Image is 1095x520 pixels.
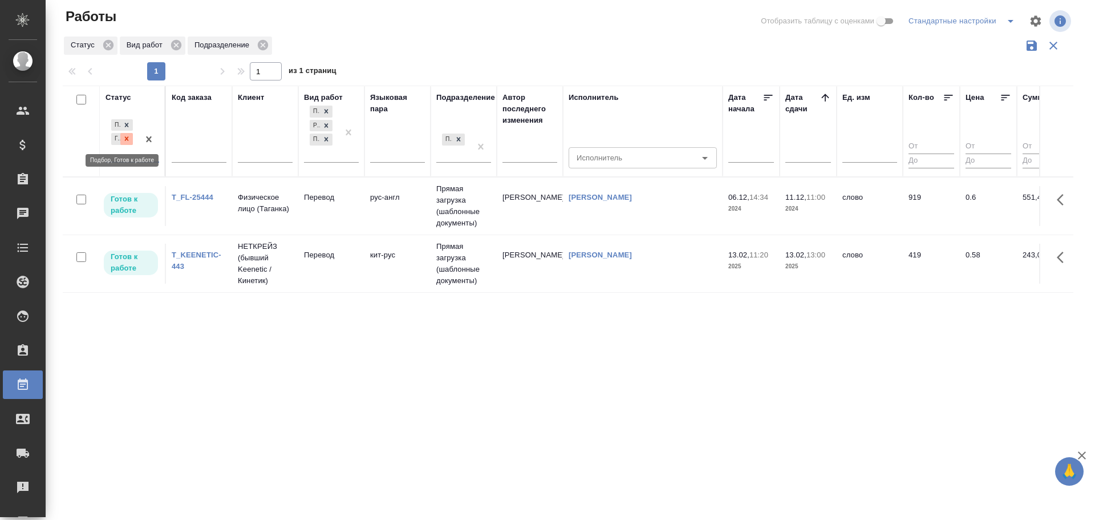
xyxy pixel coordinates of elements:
span: Настроить таблицу [1022,7,1049,35]
div: Сумма [1023,92,1047,103]
td: [PERSON_NAME] [497,186,563,226]
a: [PERSON_NAME] [569,251,632,259]
div: Перевод, Редактура, Постредактура машинного перевода [309,104,334,119]
a: T_FL-25444 [172,193,213,201]
input: От [1023,140,1068,154]
button: Open [697,150,713,166]
div: Статус [106,92,131,103]
span: Отобразить таблицу с оценками [761,15,874,27]
div: Код заказа [172,92,212,103]
p: 14:34 [749,193,768,201]
p: 11:20 [749,251,768,259]
a: [PERSON_NAME] [569,193,632,201]
p: 2024 [728,203,774,215]
div: Исполнитель может приступить к работе [103,249,159,276]
td: [PERSON_NAME] [497,244,563,284]
p: 06.12, [728,193,749,201]
p: Готов к работе [111,194,151,216]
input: От [966,140,1011,154]
div: Исполнитель [569,92,619,103]
td: слово [837,186,903,226]
td: 0.6 [960,186,1017,226]
p: Готов к работе [111,251,151,274]
div: Ед. изм [842,92,870,103]
p: 2025 [728,261,774,272]
td: рус-англ [364,186,431,226]
button: Сбросить фильтры [1043,35,1064,57]
p: 2024 [785,203,831,215]
p: 2025 [785,261,831,272]
p: Подразделение [194,39,253,51]
td: кит-рус [364,244,431,284]
div: Автор последнего изменения [502,92,557,126]
span: Посмотреть информацию [1049,10,1073,32]
p: Перевод [304,249,359,261]
td: слово [837,244,903,284]
td: Прямая загрузка (шаблонные документы) [431,235,497,292]
button: 🙏 [1055,457,1084,486]
span: Работы [63,7,116,26]
div: Подбор [111,119,120,131]
div: Редактура [310,120,320,132]
div: Вид работ [304,92,343,103]
p: Физическое лицо (Таганка) [238,192,293,215]
td: 0.58 [960,244,1017,284]
div: Подразделение [188,37,272,55]
div: Клиент [238,92,264,103]
p: 11:00 [806,193,825,201]
button: Сохранить фильтры [1021,35,1043,57]
div: split button [906,12,1022,30]
input: До [966,154,1011,168]
span: 🙏 [1060,459,1079,483]
a: T_KEENETIC-443 [172,251,221,271]
td: Прямая загрузка (шаблонные документы) [431,178,497,235]
div: Перевод [310,106,320,118]
div: Исполнитель может приступить к работе [103,192,159,219]
div: Кол-во [909,92,934,103]
p: Вид работ [127,39,167,51]
p: 13.02, [728,251,749,259]
div: Дата начала [728,92,763,115]
p: 13.02, [785,251,806,259]
div: Вид работ [120,37,185,55]
div: Статус [64,37,117,55]
td: 419 [903,244,960,284]
td: 551,40 ₽ [1017,186,1074,226]
input: От [909,140,954,154]
td: 243,02 ₽ [1017,244,1074,284]
div: Прямая загрузка (шаблонные документы) [442,134,452,146]
div: Готов к работе [111,133,120,145]
p: НЕТКРЕЙЗ (бывший Keenetic / Кинетик) [238,241,293,287]
div: Перевод, Редактура, Постредактура машинного перевода [309,132,334,147]
button: Здесь прячутся важные кнопки [1050,186,1077,213]
button: Здесь прячутся важные кнопки [1050,244,1077,271]
div: Языковая пара [370,92,425,115]
div: Цена [966,92,984,103]
div: Перевод, Редактура, Постредактура машинного перевода [309,119,334,133]
td: 919 [903,186,960,226]
p: 11.12, [785,193,806,201]
div: Прямая загрузка (шаблонные документы) [441,132,466,147]
input: До [909,154,954,168]
div: Подразделение [436,92,495,103]
div: Постредактура машинного перевода [310,134,320,146]
input: До [1023,154,1068,168]
p: 13:00 [806,251,825,259]
p: Перевод [304,192,359,203]
span: из 1 страниц [289,64,336,80]
p: Статус [71,39,99,51]
div: Подбор, Готов к работе [110,118,134,132]
div: Дата сдачи [785,92,820,115]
